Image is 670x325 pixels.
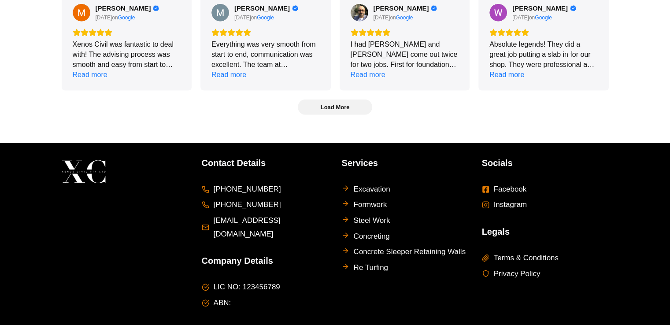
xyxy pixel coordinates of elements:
[489,4,507,22] a: View on Google
[354,230,390,244] span: Concreting
[211,70,246,80] div: Read more
[118,14,135,21] a: View on Google
[396,14,413,21] div: Google
[202,183,281,196] a: [PHONE_NUMBER]
[214,214,329,241] span: [EMAIL_ADDRESS][DOMAIN_NAME]
[211,4,229,22] a: View on Google
[374,14,390,21] div: [DATE]
[494,198,527,212] span: Instagram
[354,183,390,196] span: Excavation
[489,29,598,37] div: Rating: 5.0 out of 5
[482,225,609,238] h5: Legals
[214,198,281,212] span: [PHONE_NUMBER]
[342,230,390,244] a: Concreting
[570,5,576,11] div: Verified Customer
[211,4,229,22] img: Mani G
[494,267,540,281] span: Privacy Policy
[214,281,280,294] span: LIC NO: 123456789
[73,4,90,22] a: View on Google
[354,261,388,275] span: Re Turfing
[234,4,290,12] span: [PERSON_NAME]
[298,100,373,115] button: Load More
[211,39,320,70] div: Everything was very smooth from start to end, communication was excellent. The team at [GEOGRAPHI...
[354,198,387,212] span: Formwork
[234,14,257,21] div: on
[482,198,527,212] a: Instagram
[351,70,385,80] div: Read more
[214,183,281,196] span: [PHONE_NUMBER]
[494,251,559,265] span: Terms & Conditions
[374,4,437,12] a: Review by John Tsoutras
[351,4,368,22] a: View on Google
[96,4,159,12] a: Review by Monique Pereira
[342,183,390,196] a: Excavation
[211,29,320,37] div: Rating: 5.0 out of 5
[374,14,396,21] div: on
[351,4,368,22] img: John Tsoutras
[482,156,609,170] h5: Socials
[351,29,459,37] div: Rating: 5.0 out of 5
[342,261,388,275] a: Re Turfing
[482,267,540,281] a: Privacy Policy
[396,14,413,21] a: View on Google
[512,4,576,12] a: Review by William Tooley
[202,198,281,212] a: [PHONE_NUMBER]
[257,14,274,21] a: View on Google
[257,14,274,21] div: Google
[73,70,107,80] div: Read more
[535,14,552,21] a: View on Google
[482,251,559,265] a: Terms & Conditions
[512,14,529,21] div: [DATE]
[214,296,231,310] span: ABN:
[354,245,466,259] span: Concrete Sleeper Retaining Walls
[489,70,524,80] div: Read more
[96,14,112,21] div: [DATE]
[153,5,159,11] div: Verified Customer
[342,245,466,259] a: Concrete Sleeper Retaining Walls
[96,14,118,21] div: on
[489,4,507,22] img: William Tooley
[351,39,459,70] div: I had [PERSON_NAME] and [PERSON_NAME] come out twice for two jobs. First for foundations for reta...
[494,183,527,196] span: Facebook
[73,39,181,70] div: Xenos Civil was fantastic to deal with! The advising process was smooth and easy from start to fi...
[512,14,535,21] div: on
[482,183,527,196] a: Facebook
[321,103,350,111] span: Load More
[489,39,598,70] div: Absolute legends! They did a great job putting a slab in for our shop. They were professional and...
[118,14,135,21] div: Google
[354,214,390,228] span: Steel Work
[202,254,329,267] h5: Company Details
[234,14,251,21] div: [DATE]
[202,156,329,170] h5: Contact Details
[342,156,469,170] h5: Services
[342,198,387,212] a: Formwork
[342,214,390,228] a: Steel Work
[234,4,298,12] a: Review by Mani G
[512,4,568,12] span: [PERSON_NAME]
[374,4,429,12] span: [PERSON_NAME]
[73,29,181,37] div: Rating: 5.0 out of 5
[202,214,329,241] a: [EMAIL_ADDRESS][DOMAIN_NAME]
[431,5,437,11] div: Verified Customer
[73,4,90,22] img: Monique Pereira
[292,5,298,11] div: Verified Customer
[535,14,552,21] div: Google
[96,4,151,12] span: [PERSON_NAME]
